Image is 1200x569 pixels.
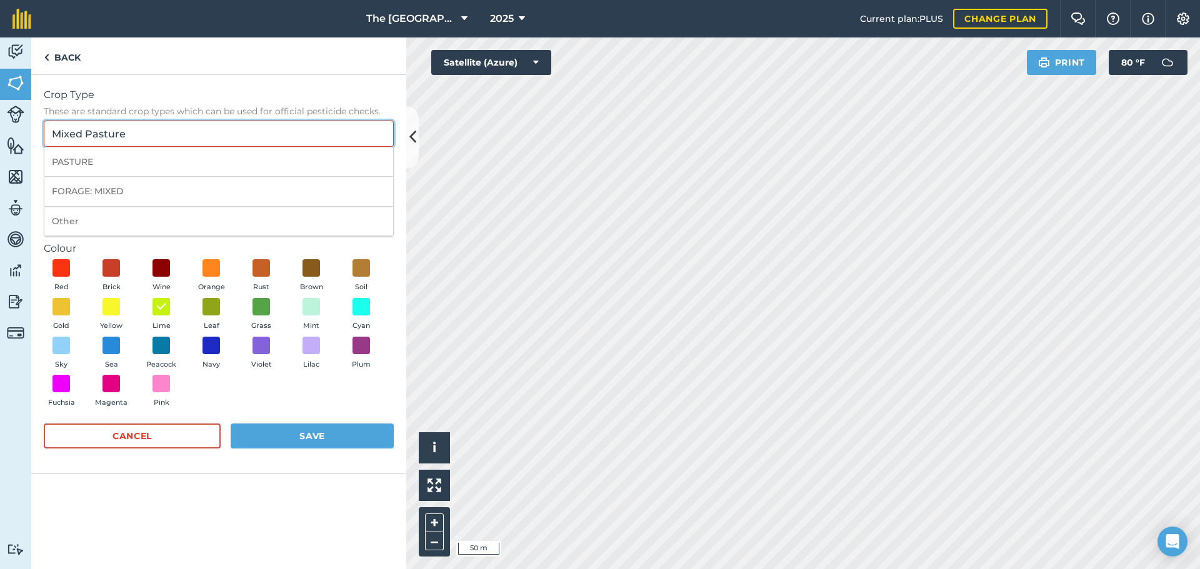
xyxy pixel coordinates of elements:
button: Cancel [44,423,221,448]
button: Save [231,423,394,448]
button: 80 °F [1109,50,1187,75]
span: Magenta [95,397,127,408]
span: The [GEOGRAPHIC_DATA] at the Ridge [366,11,456,26]
button: Soil [344,259,379,293]
span: Orange [198,282,225,293]
button: Rust [244,259,279,293]
button: Navy [194,337,229,370]
img: svg+xml;base64,PHN2ZyB4bWxucz0iaHR0cDovL3d3dy53My5vcmcvMjAwMC9zdmciIHdpZHRoPSIxNyIgaGVpZ2h0PSIxNy... [1142,11,1154,26]
span: Pink [154,397,169,408]
span: Soil [355,282,367,293]
input: Start typing to search for crop type [44,121,394,147]
img: A cog icon [1176,12,1191,25]
button: Peacock [144,337,179,370]
img: A question mark icon [1106,12,1121,25]
button: Satellite (Azure) [431,50,551,75]
button: Lilac [294,337,329,370]
img: Four arrows, one pointing top left, one top right, one bottom right and the last bottom left [427,478,441,492]
img: svg+xml;base64,PHN2ZyB4bWxucz0iaHR0cDovL3d3dy53My5vcmcvMjAwMC9zdmciIHdpZHRoPSIxOSIgaGVpZ2h0PSIyNC... [1038,55,1050,70]
img: svg+xml;base64,PD94bWwgdmVyc2lvbj0iMS4wIiBlbmNvZGluZz0idXRmLTgiPz4KPCEtLSBHZW5lcmF0b3I6IEFkb2JlIE... [7,230,24,249]
span: Rust [253,282,269,293]
span: Peacock [146,359,176,370]
span: Mint [303,320,319,332]
span: These are standard crop types which can be used for official pesticide checks. [44,105,394,117]
img: svg+xml;base64,PD94bWwgdmVyc2lvbj0iMS4wIiBlbmNvZGluZz0idXRmLTgiPz4KPCEtLSBHZW5lcmF0b3I6IEFkb2JlIE... [7,199,24,217]
span: Grass [251,320,271,332]
button: Brick [94,259,129,293]
button: Red [44,259,79,293]
img: svg+xml;base64,PD94bWwgdmVyc2lvbj0iMS4wIiBlbmNvZGluZz0idXRmLTgiPz4KPCEtLSBHZW5lcmF0b3I6IEFkb2JlIE... [7,106,24,123]
button: Leaf [194,298,229,332]
img: svg+xml;base64,PD94bWwgdmVyc2lvbj0iMS4wIiBlbmNvZGluZz0idXRmLTgiPz4KPCEtLSBHZW5lcmF0b3I6IEFkb2JlIE... [7,543,24,555]
button: Plum [344,337,379,370]
img: svg+xml;base64,PD94bWwgdmVyc2lvbj0iMS4wIiBlbmNvZGluZz0idXRmLTgiPz4KPCEtLSBHZW5lcmF0b3I6IEFkb2JlIE... [7,292,24,311]
button: i [419,432,450,463]
span: Crop Type [44,87,394,102]
li: FORAGE: MIXED [44,177,393,206]
span: Current plan : PLUS [860,12,943,26]
img: svg+xml;base64,PD94bWwgdmVyc2lvbj0iMS4wIiBlbmNvZGluZz0idXRmLTgiPz4KPCEtLSBHZW5lcmF0b3I6IEFkb2JlIE... [7,42,24,61]
li: Other [44,207,393,236]
span: Lime [152,320,171,332]
button: Print [1027,50,1097,75]
span: Sky [55,359,67,370]
label: Colour [44,241,394,256]
img: svg+xml;base64,PHN2ZyB4bWxucz0iaHR0cDovL3d3dy53My5vcmcvMjAwMC9zdmciIHdpZHRoPSI1NiIgaGVpZ2h0PSI2MC... [7,74,24,92]
button: Cyan [344,298,379,332]
button: Fuchsia [44,375,79,408]
img: svg+xml;base64,PHN2ZyB4bWxucz0iaHR0cDovL3d3dy53My5vcmcvMjAwMC9zdmciIHdpZHRoPSIxOCIgaGVpZ2h0PSIyNC... [156,299,167,314]
span: Wine [152,282,171,293]
span: Gold [53,320,69,332]
button: Sky [44,337,79,370]
li: PASTURE [44,147,393,177]
button: Gold [44,298,79,332]
span: Fuchsia [48,397,75,408]
span: 80 ° F [1121,50,1145,75]
span: Brick [102,282,121,293]
img: svg+xml;base64,PHN2ZyB4bWxucz0iaHR0cDovL3d3dy53My5vcmcvMjAwMC9zdmciIHdpZHRoPSI1NiIgaGVpZ2h0PSI2MC... [7,136,24,155]
a: Change plan [953,9,1047,29]
img: svg+xml;base64,PD94bWwgdmVyc2lvbj0iMS4wIiBlbmNvZGluZz0idXRmLTgiPz4KPCEtLSBHZW5lcmF0b3I6IEFkb2JlIE... [7,261,24,280]
span: Plum [352,359,371,370]
button: Wine [144,259,179,293]
img: Two speech bubbles overlapping with the left bubble in the forefront [1071,12,1086,25]
span: Red [54,282,69,293]
button: Violet [244,337,279,370]
span: Lilac [303,359,319,370]
span: Violet [251,359,272,370]
span: 2025 [490,11,514,26]
button: Pink [144,375,179,408]
button: Mint [294,298,329,332]
button: Brown [294,259,329,293]
img: svg+xml;base64,PHN2ZyB4bWxucz0iaHR0cDovL3d3dy53My5vcmcvMjAwMC9zdmciIHdpZHRoPSI1NiIgaGVpZ2h0PSI2MC... [7,167,24,186]
span: Brown [300,282,323,293]
button: Magenta [94,375,129,408]
img: svg+xml;base64,PD94bWwgdmVyc2lvbj0iMS4wIiBlbmNvZGluZz0idXRmLTgiPz4KPCEtLSBHZW5lcmF0b3I6IEFkb2JlIE... [7,324,24,342]
button: Lime [144,298,179,332]
span: Yellow [100,320,122,332]
span: Navy [202,359,220,370]
button: Yellow [94,298,129,332]
img: svg+xml;base64,PHN2ZyB4bWxucz0iaHR0cDovL3d3dy53My5vcmcvMjAwMC9zdmciIHdpZHRoPSI5IiBoZWlnaHQ9IjI0Ii... [44,50,49,65]
button: Sea [94,337,129,370]
button: Grass [244,298,279,332]
span: Leaf [204,320,219,332]
span: i [432,440,436,455]
a: Back [31,37,93,74]
span: Sea [105,359,118,370]
div: Open Intercom Messenger [1157,527,1187,557]
button: + [425,513,444,532]
button: – [425,532,444,550]
span: Cyan [352,320,370,332]
img: fieldmargin Logo [12,9,31,29]
button: Orange [194,259,229,293]
img: svg+xml;base64,PD94bWwgdmVyc2lvbj0iMS4wIiBlbmNvZGluZz0idXRmLTgiPz4KPCEtLSBHZW5lcmF0b3I6IEFkb2JlIE... [1155,50,1180,75]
